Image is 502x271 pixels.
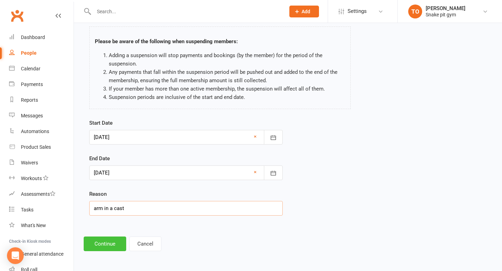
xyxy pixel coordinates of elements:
[21,207,33,212] div: Tasks
[21,50,37,56] div: People
[21,176,42,181] div: Workouts
[426,11,465,18] div: Snake pit gym
[21,144,51,150] div: Product Sales
[9,77,74,92] a: Payments
[109,51,345,68] li: Adding a suspension will stop payments and bookings (by the member) for the period of the suspens...
[8,7,26,24] a: Clubworx
[9,61,74,77] a: Calendar
[254,168,257,176] a: ×
[21,82,43,87] div: Payments
[9,218,74,233] a: What's New
[21,113,43,118] div: Messages
[9,202,74,218] a: Tasks
[9,92,74,108] a: Reports
[89,154,110,163] label: End Date
[21,223,46,228] div: What's New
[9,30,74,45] a: Dashboard
[9,124,74,139] a: Automations
[21,97,38,103] div: Reports
[9,171,74,186] a: Workouts
[21,34,45,40] div: Dashboard
[109,85,345,93] li: If your member has more than one active membership, the suspension will affect all of them.
[21,191,55,197] div: Assessments
[9,186,74,202] a: Assessments
[9,45,74,61] a: People
[89,201,283,216] input: Reason
[348,3,367,19] span: Settings
[9,155,74,171] a: Waivers
[21,129,49,134] div: Automations
[9,108,74,124] a: Messages
[254,132,257,141] a: ×
[21,66,40,71] div: Calendar
[84,237,126,251] button: Continue
[408,5,422,18] div: TO
[89,190,107,198] label: Reason
[302,9,310,14] span: Add
[426,5,465,11] div: [PERSON_NAME]
[89,119,113,127] label: Start Date
[109,68,345,85] li: Any payments that fall within the suspension period will be pushed out and added to the end of th...
[129,237,161,251] button: Cancel
[9,246,74,262] a: General attendance kiosk mode
[21,251,63,257] div: General attendance
[289,6,319,17] button: Add
[7,247,24,264] div: Open Intercom Messenger
[109,93,345,101] li: Suspension periods are inclusive of the start and end date.
[21,160,38,165] div: Waivers
[95,38,238,45] strong: Please be aware of the following when suspending members:
[92,7,280,16] input: Search...
[9,139,74,155] a: Product Sales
